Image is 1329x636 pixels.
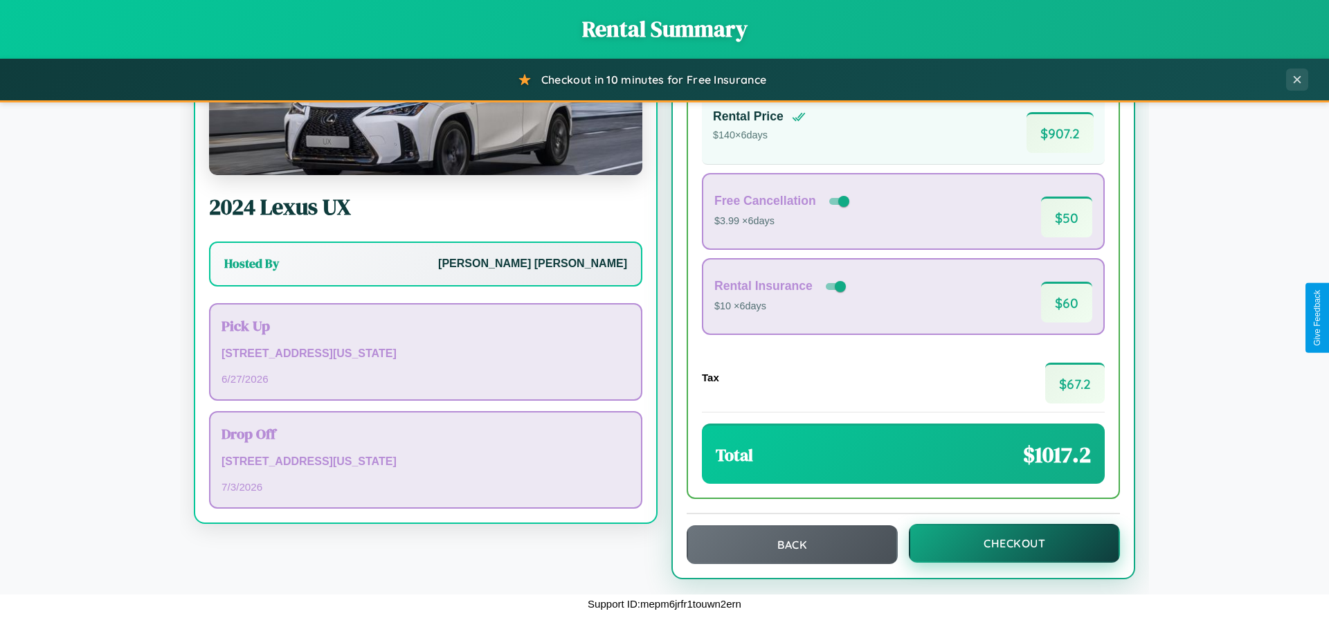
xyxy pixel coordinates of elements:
img: Lexus UX [209,37,642,175]
span: $ 50 [1041,197,1092,237]
h3: Pick Up [221,316,630,336]
h4: Tax [702,372,719,383]
h3: Total [716,444,753,466]
p: $3.99 × 6 days [714,212,852,230]
button: Back [687,525,898,564]
h3: Hosted By [224,255,279,272]
h4: Rental Insurance [714,279,813,293]
div: Give Feedback [1312,290,1322,346]
p: $10 × 6 days [714,298,849,316]
span: $ 1017.2 [1023,439,1091,470]
p: Support ID: mepm6jrfr1touwn2ern [588,594,741,613]
p: [PERSON_NAME] [PERSON_NAME] [438,254,627,274]
p: [STREET_ADDRESS][US_STATE] [221,344,630,364]
span: Checkout in 10 minutes for Free Insurance [541,73,766,87]
h1: Rental Summary [14,14,1315,44]
h4: Free Cancellation [714,194,816,208]
h4: Rental Price [713,109,784,124]
p: 6 / 27 / 2026 [221,370,630,388]
h3: Drop Off [221,424,630,444]
p: $ 140 × 6 days [713,127,806,145]
span: $ 60 [1041,282,1092,322]
button: Checkout [909,524,1120,563]
h2: 2024 Lexus UX [209,192,642,222]
span: $ 907.2 [1027,112,1094,153]
span: $ 67.2 [1045,363,1105,403]
p: 7 / 3 / 2026 [221,478,630,496]
p: [STREET_ADDRESS][US_STATE] [221,452,630,472]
